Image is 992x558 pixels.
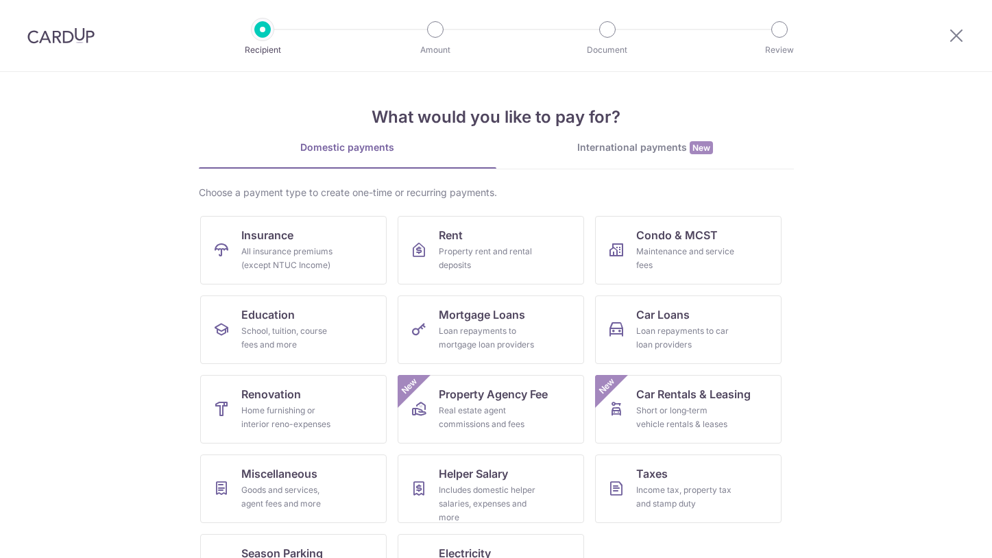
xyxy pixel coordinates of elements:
span: Education [241,306,295,323]
span: Rent [439,227,463,243]
a: Helper SalaryIncludes domestic helper salaries, expenses and more [398,454,584,523]
span: Insurance [241,227,293,243]
img: CardUp [27,27,95,44]
div: Maintenance and service fees [636,245,735,272]
div: Home furnishing or interior reno-expenses [241,404,340,431]
span: New [398,375,420,398]
div: All insurance premiums (except NTUC Income) [241,245,340,272]
a: TaxesIncome tax, property tax and stamp duty [595,454,782,523]
a: Car LoansLoan repayments to car loan providers [595,295,782,364]
span: New [595,375,618,398]
a: MiscellaneousGoods and services, agent fees and more [200,454,387,523]
div: Domestic payments [199,141,496,154]
p: Review [729,43,830,57]
span: Miscellaneous [241,465,317,482]
a: Mortgage LoansLoan repayments to mortgage loan providers [398,295,584,364]
div: Income tax, property tax and stamp duty [636,483,735,511]
span: Helper Salary [439,465,508,482]
a: Property Agency FeeReal estate agent commissions and feesNew [398,375,584,444]
a: InsuranceAll insurance premiums (except NTUC Income) [200,216,387,284]
div: Choose a payment type to create one-time or recurring payments. [199,186,794,199]
div: Property rent and rental deposits [439,245,537,272]
p: Amount [385,43,486,57]
h4: What would you like to pay for? [199,105,794,130]
p: Document [557,43,658,57]
div: International payments [496,141,794,155]
a: Condo & MCSTMaintenance and service fees [595,216,782,284]
a: RenovationHome furnishing or interior reno-expenses [200,375,387,444]
div: Loan repayments to mortgage loan providers [439,324,537,352]
a: RentProperty rent and rental deposits [398,216,584,284]
div: Real estate agent commissions and fees [439,404,537,431]
span: Car Loans [636,306,690,323]
p: Recipient [212,43,313,57]
a: Car Rentals & LeasingShort or long‑term vehicle rentals & leasesNew [595,375,782,444]
span: Mortgage Loans [439,306,525,323]
span: Taxes [636,465,668,482]
div: School, tuition, course fees and more [241,324,340,352]
span: Car Rentals & Leasing [636,386,751,402]
span: New [690,141,713,154]
div: Short or long‑term vehicle rentals & leases [636,404,735,431]
div: Loan repayments to car loan providers [636,324,735,352]
a: EducationSchool, tuition, course fees and more [200,295,387,364]
div: Includes domestic helper salaries, expenses and more [439,483,537,524]
span: Property Agency Fee [439,386,548,402]
span: Condo & MCST [636,227,718,243]
span: Renovation [241,386,301,402]
div: Goods and services, agent fees and more [241,483,340,511]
